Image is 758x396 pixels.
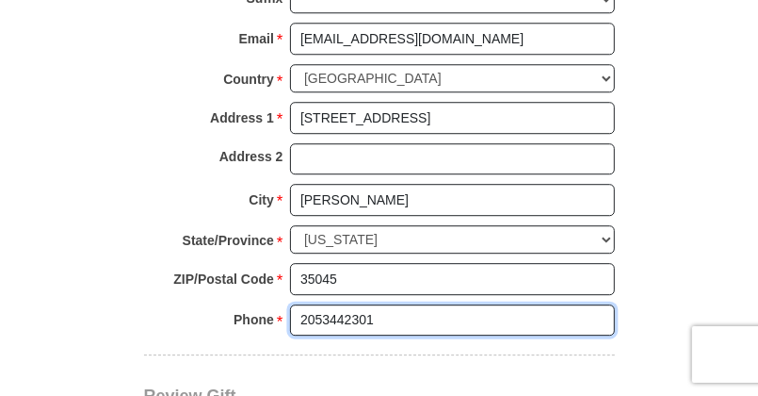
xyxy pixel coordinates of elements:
strong: Email [239,25,274,52]
strong: Address 2 [219,143,283,170]
strong: Address 1 [210,105,274,131]
strong: Phone [234,306,274,333]
strong: ZIP/Postal Code [173,266,274,292]
strong: Country [223,66,274,92]
strong: City [249,187,273,213]
strong: State/Province [183,227,274,254]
